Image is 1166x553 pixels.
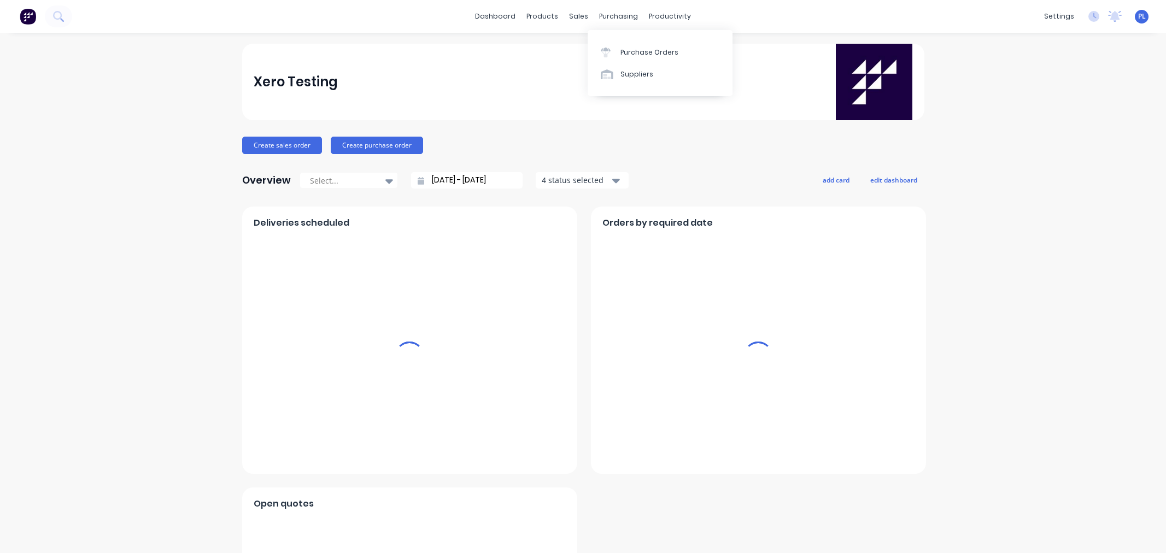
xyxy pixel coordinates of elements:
[254,497,314,510] span: Open quotes
[816,173,857,187] button: add card
[643,8,696,25] div: productivity
[620,69,653,79] div: Suppliers
[620,48,678,57] div: Purchase Orders
[863,173,924,187] button: edit dashboard
[536,172,629,189] button: 4 status selected
[1138,11,1146,21] span: PL
[588,41,733,63] a: Purchase Orders
[836,44,912,120] img: Xero Testing
[20,8,36,25] img: Factory
[594,8,643,25] div: purchasing
[331,137,423,154] button: Create purchase order
[564,8,594,25] div: sales
[542,174,611,186] div: 4 status selected
[254,216,349,230] span: Deliveries scheduled
[588,63,733,85] a: Suppliers
[242,169,291,191] div: Overview
[470,8,521,25] a: dashboard
[254,71,338,93] div: Xero Testing
[602,216,713,230] span: Orders by required date
[521,8,564,25] div: products
[1039,8,1080,25] div: settings
[242,137,322,154] button: Create sales order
